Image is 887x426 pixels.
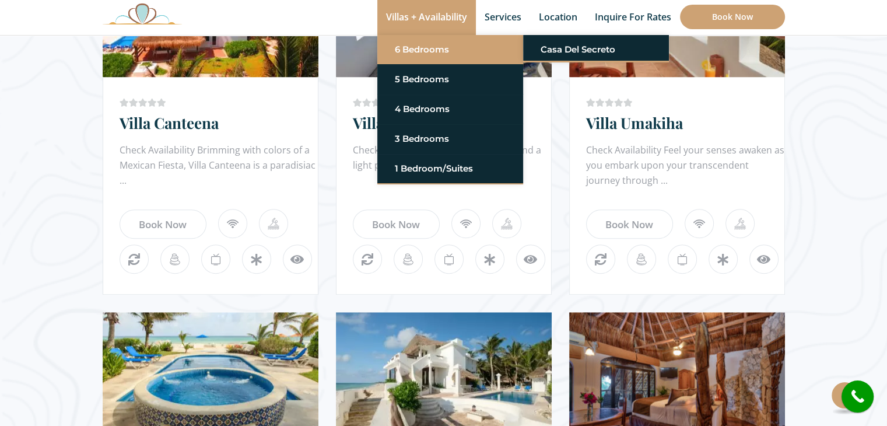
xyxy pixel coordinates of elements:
div: Check Availability Feel your senses awaken as you embark upon your transcendent journey through ... [586,142,784,189]
div: Check Availability With a twist of gold and a light push of turquoise, ingress ... [353,142,551,189]
a: Casa del Secreto [541,39,651,60]
i: call [844,383,871,410]
a: 1 Bedroom/Suites [395,158,506,179]
a: Villa Sarita [353,113,428,133]
a: 4 Bedrooms [395,99,506,120]
a: 6 Bedrooms [395,39,506,60]
img: Awesome Logo [103,3,182,25]
a: Book Now [353,209,440,239]
a: 5 Bedrooms [395,69,506,90]
a: call [842,380,874,413]
a: Book Now [586,209,673,239]
a: Villa Umakiha [586,113,683,133]
a: Book Now [680,5,785,29]
div: Check Availability Brimming with colors of a Mexican Fiesta, Villa Canteena is a paradisiac ... [120,142,318,189]
a: Villa Canteena [120,113,219,133]
a: 3 Bedrooms [395,128,506,149]
a: Book Now [120,209,206,239]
